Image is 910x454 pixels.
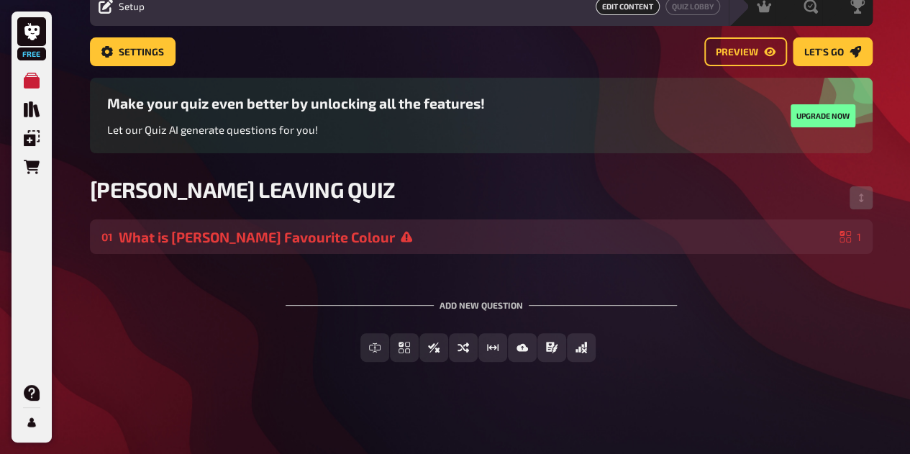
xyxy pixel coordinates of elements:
[107,95,485,112] h3: Make your quiz even better by unlocking all the features!
[567,333,596,362] button: Offline Question
[508,333,537,362] button: Image Answer
[90,176,396,202] span: [PERSON_NAME] LEAVING QUIZ
[840,231,861,242] div: 1
[90,37,176,66] button: Settings
[119,47,164,58] span: Settings
[793,37,873,66] button: Let's go
[478,333,507,362] button: Estimation Question
[101,230,113,243] div: 01
[19,50,45,58] span: Free
[119,229,834,245] div: What is [PERSON_NAME] Favourite Colour
[449,333,478,362] button: Sorting Question
[791,104,855,127] button: Upgrade now
[419,333,448,362] button: True / False
[716,47,758,58] span: Preview
[107,123,318,136] span: Let our Quiz AI generate questions for you!
[804,47,844,58] span: Let's go
[704,37,787,66] button: Preview
[537,333,566,362] button: Prose (Long text)
[390,333,419,362] button: Multiple Choice
[119,1,145,12] span: Setup
[360,333,389,362] button: Free Text Input
[850,186,873,209] button: Change Order
[286,277,677,322] div: Add new question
